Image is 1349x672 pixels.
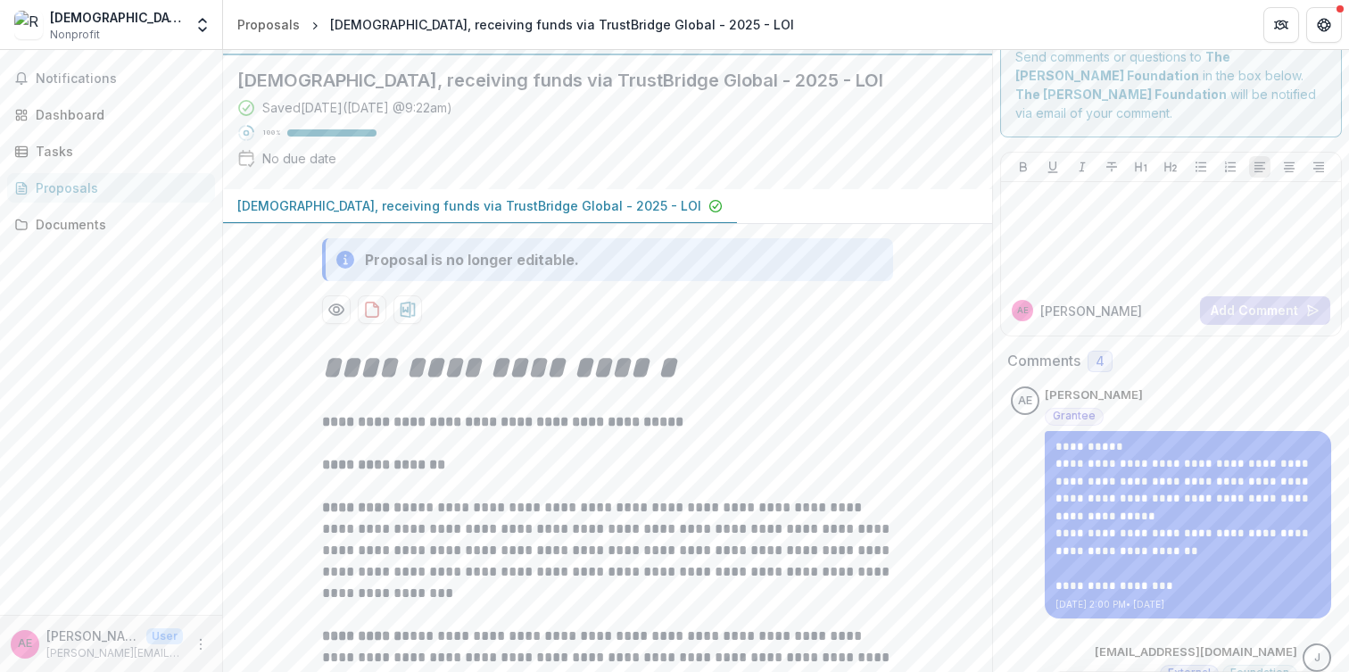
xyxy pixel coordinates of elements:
[1096,354,1105,369] span: 4
[7,100,215,129] a: Dashboard
[1045,386,1143,404] p: [PERSON_NAME]
[1013,156,1034,178] button: Bold
[190,634,211,655] button: More
[358,295,386,324] button: download-proposal
[46,645,183,661] p: [PERSON_NAME][EMAIL_ADDRESS][DOMAIN_NAME]
[230,12,307,37] a: Proposals
[50,27,100,43] span: Nonprofit
[237,70,949,91] h2: [DEMOGRAPHIC_DATA], receiving funds via TrustBridge Global - 2025 - LOI
[1308,156,1329,178] button: Align Right
[36,71,208,87] span: Notifications
[262,98,452,117] div: Saved [DATE] ( [DATE] @ 9:22am )
[1249,156,1270,178] button: Align Left
[322,295,351,324] button: Preview fa5ba79c-733a-403f-8463-97450437ce65-0.pdf
[36,142,201,161] div: Tasks
[190,7,215,43] button: Open entity switcher
[1018,395,1032,407] div: Anna English
[7,64,215,93] button: Notifications
[46,626,139,645] p: [PERSON_NAME]
[1279,156,1300,178] button: Align Center
[1130,156,1152,178] button: Heading 1
[7,173,215,203] a: Proposals
[36,105,201,124] div: Dashboard
[36,215,201,234] div: Documents
[262,127,280,139] p: 100 %
[18,638,32,650] div: Anna English
[1160,156,1181,178] button: Heading 2
[1306,7,1342,43] button: Get Help
[237,196,701,215] p: [DEMOGRAPHIC_DATA], receiving funds via TrustBridge Global - 2025 - LOI
[393,295,422,324] button: download-proposal
[7,137,215,166] a: Tasks
[36,178,201,197] div: Proposals
[1015,87,1227,102] strong: The [PERSON_NAME] Foundation
[365,249,579,270] div: Proposal is no longer editable.
[1263,7,1299,43] button: Partners
[237,15,300,34] div: Proposals
[1017,306,1029,315] div: Anna English
[1190,156,1212,178] button: Bullet List
[1200,296,1330,325] button: Add Comment
[1314,652,1320,664] div: jcline@bolickfoundation.org
[1007,353,1080,369] h2: Comments
[1000,32,1342,137] div: Send comments or questions to in the box below. will be notified via email of your comment.
[1055,598,1320,611] p: [DATE] 2:00 PM • [DATE]
[1053,410,1096,422] span: Grantee
[50,8,183,27] div: [DEMOGRAPHIC_DATA]
[1095,643,1297,661] p: [EMAIL_ADDRESS][DOMAIN_NAME]
[1101,156,1122,178] button: Strike
[230,12,801,37] nav: breadcrumb
[1072,156,1093,178] button: Italicize
[146,628,183,644] p: User
[1220,156,1241,178] button: Ordered List
[1040,302,1142,320] p: [PERSON_NAME]
[14,11,43,39] img: Resurrection Church
[330,15,794,34] div: [DEMOGRAPHIC_DATA], receiving funds via TrustBridge Global - 2025 - LOI
[1042,156,1063,178] button: Underline
[262,149,336,168] div: No due date
[7,210,215,239] a: Documents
